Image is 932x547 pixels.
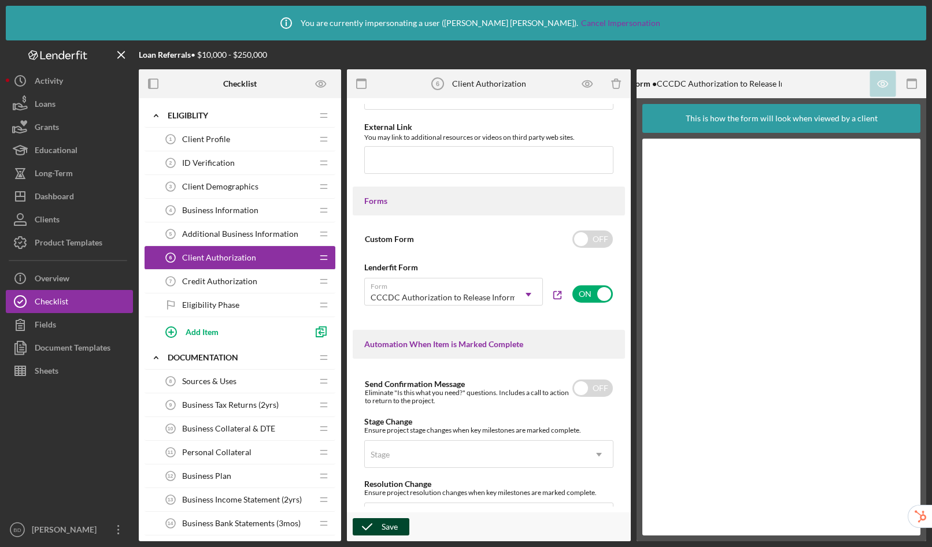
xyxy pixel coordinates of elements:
[182,400,279,410] span: Business Tax Returns (2yrs)
[169,231,172,237] tspan: 5
[169,184,172,189] tspan: 3
[168,353,312,362] div: Documentation
[169,278,172,284] tspan: 7
[364,132,613,143] div: You may link to additional resources or videos on third party web sites.
[364,479,613,489] div: Resolution Change
[686,104,878,133] div: This is how the form will look when viewed by a client
[139,50,267,59] div: • $10,000 - $250,000
[365,379,465,389] label: Send Confirmation Message
[182,135,230,144] span: Client Profile
[581,18,660,28] a: Cancel Impersonation
[169,378,172,384] tspan: 8
[182,471,231,481] span: Business Plan
[223,79,257,88] b: Checklist
[168,426,173,431] tspan: 10
[6,518,133,541] button: BD[PERSON_NAME]
[371,450,390,459] div: Stage
[186,321,219,343] div: Add Item
[9,9,238,22] body: Rich Text Area. Press ALT-0 for help.
[156,320,306,343] button: Add Item
[169,136,172,142] tspan: 1
[365,234,414,244] label: Custom Form
[371,293,535,302] div: CCCDC Authorization to Release Information
[13,527,21,533] text: BD
[435,80,439,87] tspan: 6
[35,359,58,385] div: Sheets
[169,255,172,261] tspan: 6
[182,277,257,286] span: Credit Authorization
[364,262,418,272] b: Lenderfit Form
[6,359,133,382] button: Sheets
[272,9,660,38] div: You are currently impersonating a user ( [PERSON_NAME] [PERSON_NAME] ).
[169,207,172,213] tspan: 4
[168,111,312,120] div: Eligiblity
[169,160,172,166] tspan: 2
[168,497,173,503] tspan: 13
[139,50,191,59] b: Loan Referrals
[308,71,334,97] button: Preview as
[182,206,258,215] span: Business Information
[182,495,302,504] span: Business Income Statement (2yrs)
[182,182,258,191] span: Client Demographics
[353,518,409,535] button: Save
[182,253,256,262] span: Client Authorization
[182,158,235,168] span: ID Verification
[364,426,613,434] div: Ensure project stage changes when key milestones are marked complete.
[182,377,236,386] span: Sources & Uses
[452,79,526,88] div: Client Authorization
[364,417,613,426] div: Stage Change
[182,519,301,528] span: Business Bank Statements (3mos)
[382,518,398,535] div: Save
[597,79,822,88] div: CCCDC Authorization to Release Information
[29,518,104,544] div: [PERSON_NAME]
[365,389,572,405] div: Eliminate "Is this what you need?" questions. Includes a call to action to return to the project.
[168,520,173,526] tspan: 14
[364,122,613,132] div: External Link
[182,300,239,310] span: Eligibility Phase
[168,473,173,479] tspan: 12
[364,489,613,497] div: Ensure project resolution changes when key milestones are marked complete.
[182,424,275,433] span: Business Collateral & DTE
[168,449,173,455] tspan: 11
[169,402,172,408] tspan: 9
[182,448,252,457] span: Personal Collateral
[364,340,613,349] div: Automation When Item is Marked Complete
[364,196,613,206] div: Forms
